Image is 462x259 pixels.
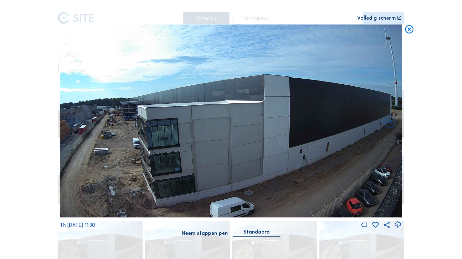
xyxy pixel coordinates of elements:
div: Neem stappen per: [182,231,228,236]
div: Volledig scherm [357,15,396,21]
span: Th [DATE] 11:30 [60,222,95,228]
div: Standaard [244,229,270,235]
div: Standaard [233,229,280,236]
i: Forward [65,115,80,130]
i: Back [382,115,397,130]
img: Image [60,24,402,217]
